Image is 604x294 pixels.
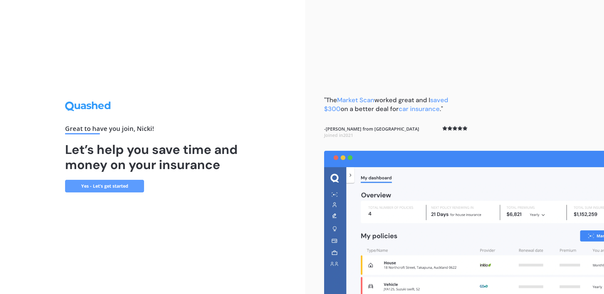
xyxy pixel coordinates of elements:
span: saved $300 [324,96,448,113]
span: Joined in 2021 [324,132,353,138]
div: Great to have you join , Nicki ! [65,126,240,134]
a: Yes - Let’s get started [65,180,144,192]
span: car insurance [399,105,440,113]
img: dashboard.webp [324,151,604,294]
span: Market Scan [337,96,374,104]
b: - [PERSON_NAME] from [GEOGRAPHIC_DATA] [324,126,419,138]
b: "The worked great and I on a better deal for ." [324,96,448,113]
h1: Let’s help you save time and money on your insurance [65,142,240,172]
